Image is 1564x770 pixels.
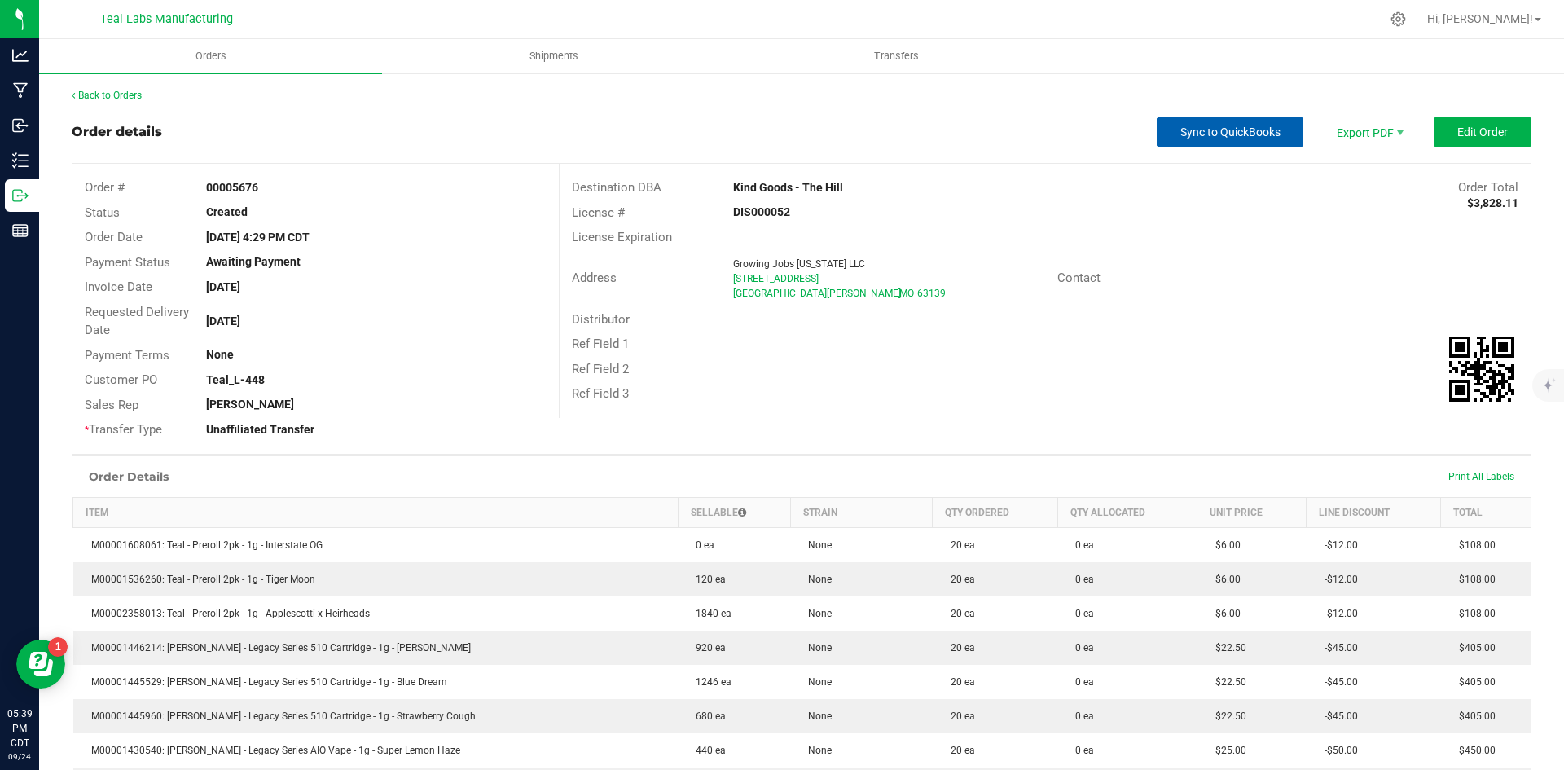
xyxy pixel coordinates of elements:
span: Hi, [PERSON_NAME]! [1427,12,1533,25]
span: 0 ea [1067,745,1094,756]
span: Status [85,205,120,220]
span: -$12.00 [1316,608,1358,619]
span: 120 ea [688,574,726,585]
span: $108.00 [1451,574,1496,585]
strong: Unaffiliated Transfer [206,423,314,436]
inline-svg: Inbound [12,117,29,134]
span: 20 ea [942,711,975,722]
span: 0 ea [1067,711,1094,722]
span: Invoice Date [85,279,152,294]
qrcode: 00005676 [1449,337,1514,402]
span: 0 ea [1067,539,1094,551]
span: 0 ea [1067,676,1094,688]
span: $108.00 [1451,539,1496,551]
span: Payment Terms [85,348,169,363]
th: Qty Ordered [933,497,1058,527]
span: None [800,608,832,619]
span: Distributor [572,312,630,327]
strong: $3,828.11 [1467,196,1518,209]
th: Line Discount [1307,497,1441,527]
strong: DIS000052 [733,205,790,218]
span: Sync to QuickBooks [1180,125,1281,139]
span: $450.00 [1451,745,1496,756]
span: Order Date [85,230,143,244]
span: 1840 ea [688,608,731,619]
span: M00001445960: [PERSON_NAME] - Legacy Series 510 Cartridge - 1g - Strawberry Cough [83,711,476,722]
th: Strain [790,497,932,527]
a: Orders [39,39,382,73]
span: Destination DBA [572,180,661,195]
span: Ref Field 3 [572,386,629,401]
strong: [DATE] 4:29 PM CDT [206,231,310,244]
span: $22.50 [1207,676,1246,688]
span: Ref Field 2 [572,362,629,376]
span: [GEOGRAPHIC_DATA][PERSON_NAME] [733,288,901,299]
span: 20 ea [942,539,975,551]
span: , [898,288,899,299]
th: Item [73,497,679,527]
span: M00001445529: [PERSON_NAME] - Legacy Series 510 Cartridge - 1g - Blue Dream [83,676,447,688]
span: Orders [174,49,248,64]
strong: [DATE] [206,315,240,328]
span: M00001608061: Teal - Preroll 2pk - 1g - Interstate OG [83,539,323,551]
strong: Kind Goods - The Hill [733,181,843,194]
div: Manage settings [1388,11,1408,27]
span: 20 ea [942,574,975,585]
strong: [DATE] [206,280,240,293]
span: License Expiration [572,230,672,244]
span: -$12.00 [1316,574,1358,585]
span: 0 ea [688,539,714,551]
span: 20 ea [942,745,975,756]
a: Shipments [382,39,725,73]
span: 920 ea [688,642,726,653]
a: Transfers [725,39,1068,73]
span: [STREET_ADDRESS] [733,273,819,284]
span: 440 ea [688,745,726,756]
span: None [800,711,832,722]
span: M00001446214: [PERSON_NAME] - Legacy Series 510 Cartridge - 1g - [PERSON_NAME] [83,642,471,653]
span: Growing Jobs [US_STATE] LLC [733,258,865,270]
span: $405.00 [1451,642,1496,653]
span: Shipments [507,49,600,64]
span: 20 ea [942,608,975,619]
span: $22.50 [1207,642,1246,653]
span: M00001430540: [PERSON_NAME] - Legacy Series AIO Vape - 1g - Super Lemon Haze [83,745,460,756]
p: 09/24 [7,750,32,763]
span: MO [899,288,914,299]
span: Contact [1057,271,1101,285]
span: 0 ea [1067,642,1094,653]
p: 05:39 PM CDT [7,706,32,750]
strong: Teal_L-448 [206,373,265,386]
span: 0 ea [1067,574,1094,585]
span: -$50.00 [1316,745,1358,756]
th: Sellable [678,497,790,527]
inline-svg: Inventory [12,152,29,169]
button: Edit Order [1434,117,1531,147]
span: Requested Delivery Date [85,305,189,338]
inline-svg: Reports [12,222,29,239]
li: Export PDF [1320,117,1417,147]
a: Back to Orders [72,90,142,101]
button: Sync to QuickBooks [1157,117,1303,147]
span: Print All Labels [1448,471,1514,482]
span: None [800,676,832,688]
iframe: Resource center unread badge [48,637,68,657]
span: Order Total [1458,180,1518,195]
span: 680 ea [688,711,726,722]
strong: 00005676 [206,181,258,194]
span: None [800,539,832,551]
span: Edit Order [1457,125,1508,139]
div: Order details [72,122,162,142]
span: 20 ea [942,676,975,688]
span: $6.00 [1207,574,1241,585]
span: $405.00 [1451,676,1496,688]
span: Address [572,271,617,285]
span: Transfer Type [85,422,162,437]
h1: Order Details [89,470,169,483]
span: Sales Rep [85,398,138,412]
inline-svg: Manufacturing [12,82,29,99]
span: $22.50 [1207,711,1246,722]
span: $6.00 [1207,608,1241,619]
